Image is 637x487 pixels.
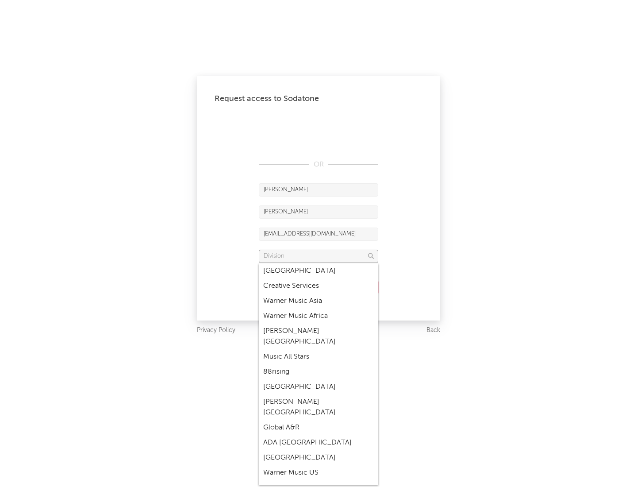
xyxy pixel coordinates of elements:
[259,278,378,294] div: Creative Services
[259,349,378,364] div: Music All Stars
[259,263,378,278] div: [GEOGRAPHIC_DATA]
[259,309,378,324] div: Warner Music Africa
[259,294,378,309] div: Warner Music Asia
[259,465,378,480] div: Warner Music US
[215,93,422,104] div: Request access to Sodatone
[259,228,378,241] input: Email
[259,183,378,197] input: First Name
[259,205,378,219] input: Last Name
[259,159,378,170] div: OR
[259,394,378,420] div: [PERSON_NAME] [GEOGRAPHIC_DATA]
[259,435,378,450] div: ADA [GEOGRAPHIC_DATA]
[259,364,378,379] div: 88rising
[259,420,378,435] div: Global A&R
[197,325,235,336] a: Privacy Policy
[426,325,440,336] a: Back
[259,324,378,349] div: [PERSON_NAME] [GEOGRAPHIC_DATA]
[259,379,378,394] div: [GEOGRAPHIC_DATA]
[259,450,378,465] div: [GEOGRAPHIC_DATA]
[259,250,378,263] input: Division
